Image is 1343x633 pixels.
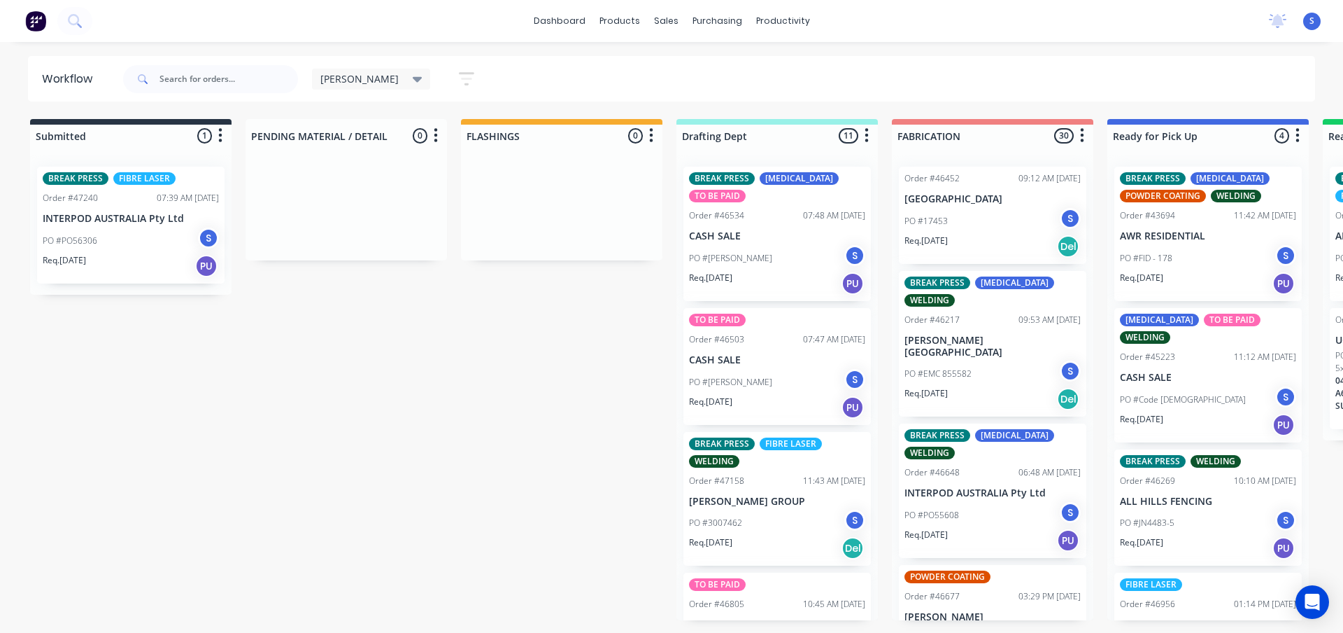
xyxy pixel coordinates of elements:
[689,376,772,389] p: PO #[PERSON_NAME]
[844,245,865,266] div: S
[689,619,865,631] p: CASH SALE
[841,396,864,419] div: PU
[1191,455,1241,468] div: WELDING
[689,209,744,222] div: Order #46534
[904,429,970,442] div: BREAK PRESS
[25,11,46,32] img: Factory
[803,598,865,611] div: 10:45 AM [DATE]
[1120,314,1199,326] div: [MEDICAL_DATA]
[1234,598,1296,611] div: 01:14 PM [DATE]
[689,396,732,408] p: Req. [DATE]
[689,272,732,284] p: Req. [DATE]
[689,578,746,591] div: TO BE PAID
[1309,15,1314,27] span: S
[689,252,772,265] p: PO #[PERSON_NAME]
[685,11,749,32] div: purchasing
[1120,517,1174,529] p: PO #JN4483-5
[1120,496,1296,508] p: ALL HILLS FENCING
[899,424,1086,558] div: BREAK PRESS[MEDICAL_DATA]WELDINGOrder #4664806:48 AM [DATE]INTERPOD AUSTRALIA Pty LtdPO #PO55608S...
[1204,314,1260,326] div: TO BE PAID
[844,510,865,531] div: S
[1120,372,1296,384] p: CASH SALE
[43,213,219,225] p: INTERPOD AUSTRALIA Pty Ltd
[1120,272,1163,284] p: Req. [DATE]
[1114,450,1302,566] div: BREAK PRESSWELDINGOrder #4626910:10 AM [DATE]ALL HILLS FENCINGPO #JN4483-5SReq.[DATE]PU
[42,71,99,88] div: Workflow
[1120,536,1163,549] p: Req. [DATE]
[1018,172,1081,185] div: 09:12 AM [DATE]
[904,509,959,522] p: PO #PO55608
[1272,272,1295,295] div: PU
[198,228,219,249] div: S
[527,11,592,32] a: dashboard
[689,314,746,326] div: TO BE PAID
[689,230,865,242] p: CASH SALE
[904,215,948,228] p: PO #17453
[689,517,742,529] p: PO #3007462
[899,167,1086,264] div: Order #4645209:12 AM [DATE][GEOGRAPHIC_DATA]PO #17453SReq.[DATE]Del
[1057,529,1079,552] div: PU
[683,167,871,301] div: BREAK PRESS[MEDICAL_DATA]TO BE PAIDOrder #4653407:48 AM [DATE]CASH SALEPO #[PERSON_NAME]SReq.[DAT...
[1234,475,1296,487] div: 10:10 AM [DATE]
[904,466,960,479] div: Order #46648
[1114,167,1302,301] div: BREAK PRESS[MEDICAL_DATA]POWDER COATINGWELDINGOrder #4369411:42 AM [DATE]AWR RESIDENTIALPO #FID -...
[43,192,98,204] div: Order #47240
[689,172,755,185] div: BREAK PRESS
[1211,190,1261,202] div: WELDING
[1120,209,1175,222] div: Order #43694
[689,438,755,450] div: BREAK PRESS
[1275,245,1296,266] div: S
[904,590,960,603] div: Order #46677
[904,314,960,326] div: Order #46217
[689,190,746,202] div: TO BE PAID
[1120,413,1163,426] p: Req. [DATE]
[803,475,865,487] div: 11:43 AM [DATE]
[1234,351,1296,363] div: 11:12 AM [DATE]
[899,271,1086,417] div: BREAK PRESS[MEDICAL_DATA]WELDINGOrder #4621709:53 AM [DATE][PERSON_NAME][GEOGRAPHIC_DATA]PO #EMC ...
[841,537,864,559] div: Del
[37,167,225,284] div: BREAK PRESSFIBRE LASEROrder #4724007:39 AM [DATE]INTERPOD AUSTRALIA Pty LtdPO #PO56306SReq.[DATE]PU
[113,172,176,185] div: FIBRE LASER
[157,192,219,204] div: 07:39 AM [DATE]
[1018,314,1081,326] div: 09:53 AM [DATE]
[803,333,865,346] div: 07:47 AM [DATE]
[683,432,871,566] div: BREAK PRESSFIBRE LASERWELDINGOrder #4715811:43 AM [DATE][PERSON_NAME] GROUPPO #3007462SReq.[DATE]Del
[904,172,960,185] div: Order #46452
[647,11,685,32] div: sales
[1275,387,1296,408] div: S
[1120,331,1170,344] div: WELDING
[803,209,865,222] div: 07:48 AM [DATE]
[1120,475,1175,487] div: Order #46269
[1234,209,1296,222] div: 11:42 AM [DATE]
[1120,252,1172,265] p: PO #FID - 178
[1275,510,1296,531] div: S
[689,496,865,508] p: [PERSON_NAME] GROUP
[592,11,647,32] div: products
[975,429,1054,442] div: [MEDICAL_DATA]
[904,571,990,583] div: POWDER COATING
[43,235,97,247] p: PO #PO56306
[904,368,972,380] p: PO #EMC 855582
[760,172,839,185] div: [MEDICAL_DATA]
[689,333,744,346] div: Order #46503
[904,529,948,541] p: Req. [DATE]
[1114,308,1302,443] div: [MEDICAL_DATA]TO BE PAIDWELDINGOrder #4522311:12 AM [DATE]CASH SALEPO #Code [DEMOGRAPHIC_DATA]SRe...
[689,475,744,487] div: Order #47158
[904,235,948,247] p: Req. [DATE]
[975,277,1054,289] div: [MEDICAL_DATA]
[1018,466,1081,479] div: 06:48 AM [DATE]
[689,354,865,366] p: CASH SALE
[159,65,298,93] input: Search for orders...
[43,172,108,185] div: BREAK PRESS
[1272,537,1295,559] div: PU
[841,272,864,295] div: PU
[683,308,871,425] div: TO BE PAIDOrder #4650307:47 AM [DATE]CASH SALEPO #[PERSON_NAME]SReq.[DATE]PU
[1120,394,1246,406] p: PO #Code [DEMOGRAPHIC_DATA]
[1120,598,1175,611] div: Order #46956
[904,447,955,459] div: WELDING
[195,255,218,277] div: PU
[689,598,744,611] div: Order #46805
[1018,590,1081,603] div: 03:29 PM [DATE]
[904,294,955,307] div: WELDING
[320,71,399,86] span: [PERSON_NAME]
